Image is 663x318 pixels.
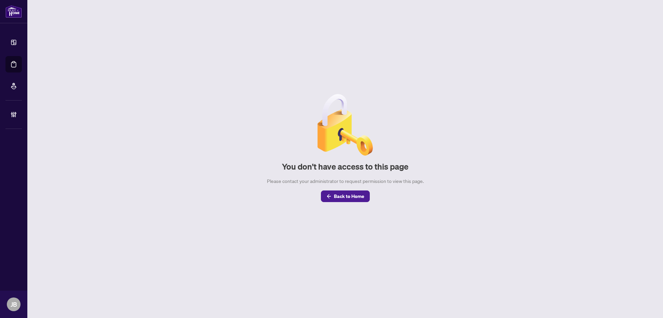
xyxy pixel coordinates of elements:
[314,94,376,156] img: Null State Icon
[5,5,22,18] img: logo
[334,191,364,202] span: Back to Home
[326,194,331,199] span: arrow-left
[11,300,17,309] span: JB
[282,161,408,172] h2: You don't have access to this page
[267,177,424,185] div: Please contact your administrator to request permission to view this page.
[321,190,370,202] button: Back to Home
